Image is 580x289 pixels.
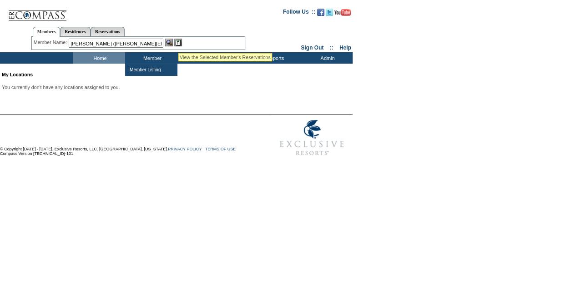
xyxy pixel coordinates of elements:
span: You currently don't have any locations assigned to you. [2,85,120,90]
a: Subscribe to our YouTube Channel [334,11,351,17]
span: :: [330,45,333,51]
b: My Locations [2,72,33,77]
div: Member Name: [34,39,69,46]
img: Exclusive Resorts [271,115,353,160]
td: Follow Us :: [283,8,315,19]
a: Residences [60,27,91,36]
a: Reservations [91,27,125,36]
a: Help [339,45,351,51]
img: Subscribe to our YouTube Channel [334,9,351,16]
td: Home [73,52,125,64]
div: View the Selected Member's Reservations [180,55,271,60]
td: Member [125,52,177,64]
td: Reports [248,52,300,64]
td: Member Listing [127,65,161,74]
td: Vacation Collection [177,52,248,64]
img: Follow us on Twitter [326,9,333,16]
img: Reservations [174,39,182,46]
a: PRIVACY POLICY [168,147,202,151]
a: Sign Out [301,45,323,51]
a: Members [33,27,61,37]
a: Follow us on Twitter [326,11,333,17]
img: View [165,39,173,46]
a: TERMS OF USE [205,147,236,151]
img: Compass Home [8,2,67,21]
img: Become our fan on Facebook [317,9,324,16]
a: Become our fan on Facebook [317,11,324,17]
td: Admin [300,52,353,64]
